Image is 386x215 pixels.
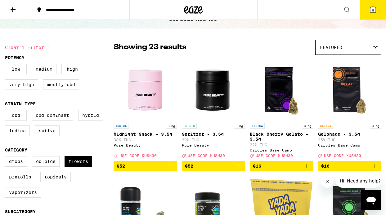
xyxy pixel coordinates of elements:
[78,110,103,121] label: Hybrid
[250,58,313,161] a: Open page for Black Cherry Gelato - 3.5g from Circles Base Camp
[32,64,56,74] label: Medium
[250,123,265,129] p: INDICA
[182,161,245,171] button: Add to bag
[61,64,83,74] label: High
[250,58,312,120] img: Circles Base Camp - Black Cherry Gelato - 3.5g
[35,125,60,136] label: Sativa
[5,209,36,214] legend: Subcategory
[302,123,313,129] p: 3.5g
[250,132,313,142] p: Black Cherry Gelato - 3.5g
[119,154,157,158] span: USE CODE KUSH30
[117,164,125,169] span: $52
[32,156,60,167] label: Edibles
[114,123,128,129] p: INDICA
[320,45,342,50] span: Featured
[5,125,30,136] label: Indica
[114,161,177,171] button: Add to bag
[5,187,41,198] label: Vaporizers
[114,132,177,137] p: Midnight Snack - 3.5g
[114,138,177,142] p: 33% THC
[318,58,380,120] img: Circles Base Camp - Gelonade - 3.5g
[318,138,381,142] p: 25% THC
[370,123,381,129] p: 3.5g
[182,132,245,137] p: Spritzer - 3.5g
[5,55,25,60] legend: Potency
[321,175,334,188] iframe: Close message
[182,138,245,142] p: 29% THC
[318,161,381,171] button: Add to bag
[185,164,193,169] span: $52
[360,0,386,20] button: 8
[5,172,35,182] label: Prerolls
[250,148,313,152] div: Circles Base Camp
[5,40,53,55] button: Clear 1 filter
[250,143,313,147] p: 22% THC
[324,154,361,158] span: USE CODE KUSH30
[40,172,71,182] label: Topicals
[253,164,261,169] span: $16
[372,8,374,12] span: 8
[166,123,177,129] p: 3.5g
[114,58,176,120] img: Pure Beauty - Midnight Snack - 3.5g
[361,190,381,210] iframe: Button to launch messaging window
[114,42,186,53] p: Showing 23 results
[336,174,381,188] iframe: Message from company
[321,164,330,169] span: $16
[182,143,245,147] div: Pure Beauty
[182,123,197,129] p: HYBRID
[43,79,79,90] label: Mostly CBD
[318,123,333,129] p: SATIVA
[114,143,177,147] div: Pure Beauty
[5,64,27,74] label: Low
[5,101,36,106] legend: Strain Type
[250,161,313,171] button: Add to bag
[234,123,245,129] p: 3.5g
[32,110,73,121] label: CBD Dominant
[5,147,27,152] legend: Category
[114,58,177,161] a: Open page for Midnight Snack - 3.5g from Pure Beauty
[318,132,381,137] p: Gelonade - 3.5g
[256,154,293,158] span: USE CODE KUSH30
[182,58,245,161] a: Open page for Spritzer - 3.5g from Pure Beauty
[5,79,38,90] label: Very High
[5,110,27,121] label: CBD
[5,156,27,167] label: Drops
[318,143,381,147] div: Circles Base Camp
[188,154,225,158] span: USE CODE KUSH30
[318,58,381,161] a: Open page for Gelonade - 3.5g from Circles Base Camp
[65,156,92,167] label: Flowers
[182,58,244,120] img: Pure Beauty - Spritzer - 3.5g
